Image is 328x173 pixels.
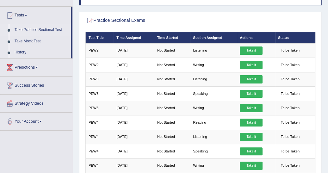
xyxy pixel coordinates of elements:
a: Take it [240,75,263,83]
td: Not Started [154,115,190,130]
td: PEW4 [85,158,114,173]
td: [DATE] [114,144,154,158]
h2: Practice Sectional Exams [85,16,228,25]
a: Predictions [0,59,72,74]
th: Test Title [85,32,114,43]
td: PEW4 [85,144,114,158]
th: Time Started [154,32,190,43]
a: Take it [240,119,263,127]
a: Success Stories [0,77,72,92]
td: Listening [190,130,237,144]
th: Actions [237,32,275,43]
a: Strategy Videos [0,95,72,110]
a: Take it [240,162,263,170]
td: Not Started [154,72,190,86]
td: Not Started [154,101,190,115]
td: Not Started [154,87,190,101]
a: History [12,47,71,58]
a: Take Practice Sectional Test [12,24,71,36]
td: Speaking [190,144,237,158]
a: Take it [240,46,263,55]
td: PEW4 [85,130,114,144]
td: Not Started [154,130,190,144]
a: Take it [240,61,263,69]
td: Listening [190,72,237,86]
span: To be Taken [278,162,302,170]
a: Tests [0,7,71,22]
td: PEW3 [85,72,114,86]
th: Section Assigned [190,32,237,43]
span: To be Taken [278,104,302,112]
td: Listening [190,43,237,58]
a: Take Mock Test [12,36,71,47]
td: PEW3 [85,87,114,101]
td: [DATE] [114,58,154,72]
span: To be Taken [278,75,302,83]
td: Writing [190,101,237,115]
span: To be Taken [278,90,302,98]
th: Time Assigned [114,32,154,43]
span: To be Taken [278,61,302,69]
td: [DATE] [114,158,154,173]
span: To be Taken [278,133,302,141]
td: PEW2 [85,58,114,72]
td: PEW3 [85,101,114,115]
td: Not Started [154,144,190,158]
td: Not Started [154,158,190,173]
td: Speaking [190,87,237,101]
a: Take it [240,147,263,156]
a: Your Account [0,113,72,128]
td: Not Started [154,58,190,72]
td: [DATE] [114,72,154,86]
td: Writing [190,158,237,173]
span: To be Taken [278,119,302,127]
td: Writing [190,58,237,72]
a: Take it [240,133,263,141]
td: [DATE] [114,43,154,58]
span: To be Taken [278,46,302,55]
td: [DATE] [114,87,154,101]
td: [DATE] [114,115,154,130]
th: Status [275,32,315,43]
td: PEW2 [85,43,114,58]
td: Not Started [154,43,190,58]
a: Take it [240,90,263,98]
a: Take it [240,104,263,112]
td: [DATE] [114,130,154,144]
span: To be Taken [278,147,302,156]
td: PEW4 [85,115,114,130]
td: [DATE] [114,101,154,115]
td: Reading [190,115,237,130]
